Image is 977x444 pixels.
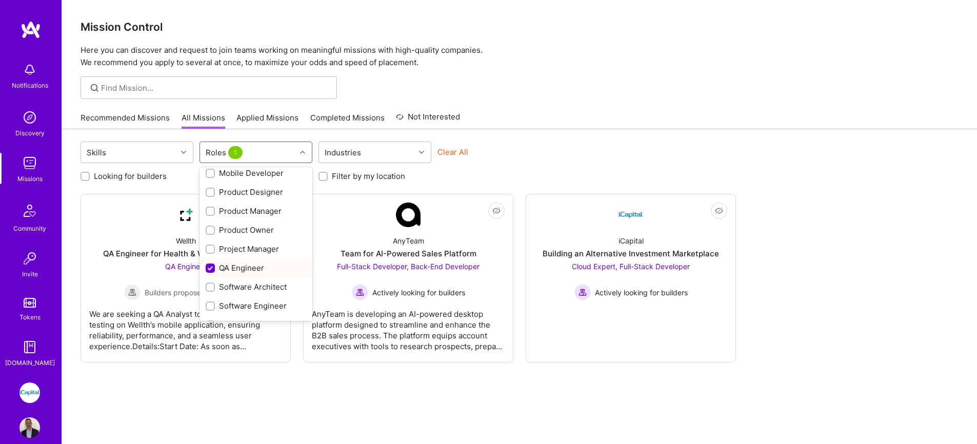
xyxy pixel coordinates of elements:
img: Company Logo [173,203,198,227]
img: guide book [19,337,40,357]
span: QA Engineer [165,262,207,271]
a: Company LogoAnyTeamTeam for AI-Powered Sales PlatformFull-Stack Developer, Back-End Developer Act... [312,203,505,354]
img: Builders proposed to company [124,284,141,300]
div: QA Engineer for Health & Wellness Company [103,248,268,259]
span: Full-Stack Developer, Back-End Developer [337,262,480,271]
div: Team for AI-Powered Sales Platform [341,248,476,259]
div: Project Manager [206,244,306,254]
div: Missions [17,173,43,184]
div: Software Architect [206,281,306,292]
div: Community [13,223,46,234]
div: Industries [322,145,364,160]
div: Invite [22,269,38,279]
div: Building an Alternative Investment Marketplace [543,248,719,259]
label: Looking for builders [94,171,167,181]
img: Company Logo [396,203,421,227]
div: Notifications [12,80,48,91]
span: Builders proposed to company [145,287,248,298]
img: Company Logo [619,203,643,227]
img: tokens [24,298,36,308]
div: AnyTeam is developing an AI-powered desktop platform designed to streamline and enhance the B2B s... [312,300,505,352]
div: Product Designer [206,187,306,197]
div: iCapital [619,235,644,246]
div: Product Owner [206,225,306,235]
img: User Avatar [19,417,40,438]
div: AnyTeam [393,235,424,246]
a: All Missions [182,112,225,129]
div: QA Engineer [206,263,306,273]
img: Invite [19,248,40,269]
img: Community [17,198,42,223]
div: [DOMAIN_NAME] [5,357,55,368]
div: Wellth [176,235,196,246]
i: icon EyeClosed [492,207,501,215]
input: Find Mission... [101,83,329,93]
span: Cloud Expert, Full-Stack Developer [572,262,690,271]
span: 1 [228,146,243,159]
i: icon Chevron [300,150,305,155]
img: Actively looking for builders [352,284,368,300]
img: teamwork [19,153,40,173]
img: iCapital: Building an Alternative Investment Marketplace [19,382,40,403]
img: discovery [19,107,40,128]
i: icon SearchGrey [89,82,101,94]
button: Clear All [437,147,468,157]
img: bell [19,59,40,80]
h3: Mission Control [81,21,959,33]
a: Company LogoWellthQA Engineer for Health & Wellness CompanyQA Engineer Builders proposed to compa... [89,203,282,354]
div: Solution Architect [206,319,306,330]
i: icon Chevron [181,150,186,155]
div: Skills [84,145,109,160]
div: Discovery [15,128,45,138]
a: Completed Missions [310,112,385,129]
div: Mobile Developer [206,168,306,178]
div: Tokens [19,312,41,322]
div: We are seeking a QA Analyst to perform manual QA testing on Wellth’s mobile application, ensuring... [89,300,282,352]
div: Roles [203,145,247,160]
span: Actively looking for builders [595,287,688,298]
img: Actively looking for builders [574,284,591,300]
i: icon Chevron [419,150,424,155]
a: Company LogoiCapitalBuilding an Alternative Investment MarketplaceCloud Expert, Full-Stack Develo... [534,203,727,354]
span: Actively looking for builders [372,287,465,298]
i: icon EyeClosed [715,207,723,215]
a: iCapital: Building an Alternative Investment Marketplace [17,382,43,403]
img: logo [21,21,41,39]
a: Not Interested [396,111,460,129]
a: User Avatar [17,417,43,438]
label: Filter by my location [332,171,405,181]
a: Recommended Missions [81,112,170,129]
div: Software Engineer [206,300,306,311]
div: Product Manager [206,206,306,216]
a: Applied Missions [236,112,298,129]
p: Here you can discover and request to join teams working on meaningful missions with high-quality ... [81,44,959,69]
